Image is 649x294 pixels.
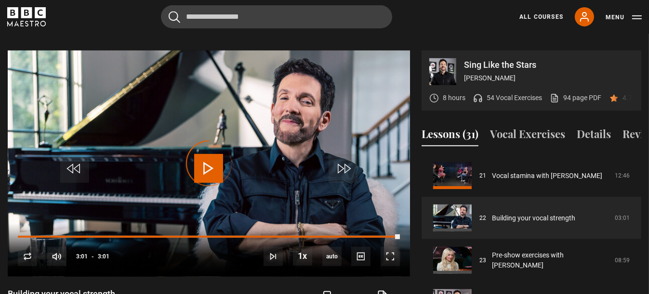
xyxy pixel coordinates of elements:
[351,247,371,266] button: Captions
[92,253,94,260] span: -
[18,236,400,238] div: Progress Bar
[490,126,565,146] button: Vocal Exercises
[492,250,609,270] a: Pre-show exercises with [PERSON_NAME]
[264,247,283,266] button: Next Lesson
[492,213,575,223] a: Building your vocal strength
[98,248,109,265] span: 3:01
[169,11,180,23] button: Submit the search query
[8,51,410,277] video-js: Video Player
[577,126,611,146] button: Details
[519,13,563,21] a: All Courses
[464,73,634,83] p: [PERSON_NAME]
[76,248,88,265] span: 3:01
[422,126,478,146] button: Lessons (31)
[492,171,602,181] a: Vocal stamina with [PERSON_NAME]
[381,247,400,266] button: Fullscreen
[443,93,465,103] p: 8 hours
[7,7,46,26] svg: BBC Maestro
[161,5,392,28] input: Search
[293,246,312,266] button: Playback Rate
[47,247,66,266] button: Mute
[18,247,37,266] button: Replay
[322,247,342,266] span: auto
[550,93,601,103] a: 94 page PDF
[487,93,542,103] p: 54 Vocal Exercises
[322,247,342,266] div: Current quality: 1080p
[464,61,634,69] p: Sing Like the Stars
[606,13,642,22] button: Toggle navigation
